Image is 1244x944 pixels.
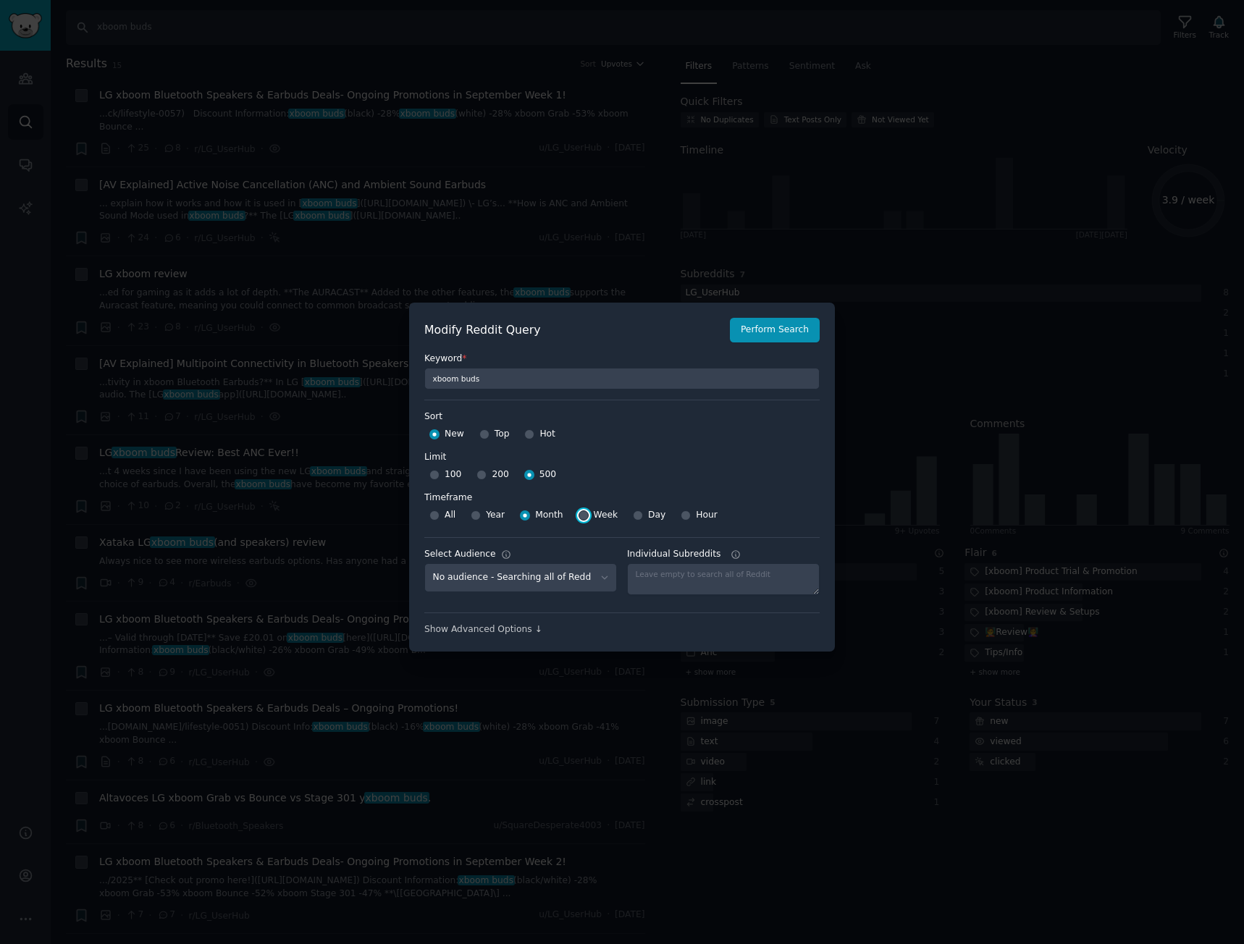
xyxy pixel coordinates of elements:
[424,321,722,340] h2: Modify Reddit Query
[492,468,508,481] span: 200
[424,451,446,464] div: Limit
[424,353,820,366] label: Keyword
[445,509,455,522] span: All
[424,368,820,389] input: Keyword to search on Reddit
[696,509,718,522] span: Hour
[424,548,496,561] div: Select Audience
[445,468,461,481] span: 100
[730,318,820,342] button: Perform Search
[495,428,510,441] span: Top
[594,509,618,522] span: Week
[486,509,505,522] span: Year
[648,509,665,522] span: Day
[539,428,555,441] span: Hot
[445,428,464,441] span: New
[535,509,563,522] span: Month
[424,623,820,636] div: Show Advanced Options ↓
[424,486,820,505] label: Timeframe
[424,410,820,423] label: Sort
[539,468,556,481] span: 500
[627,548,820,561] label: Individual Subreddits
